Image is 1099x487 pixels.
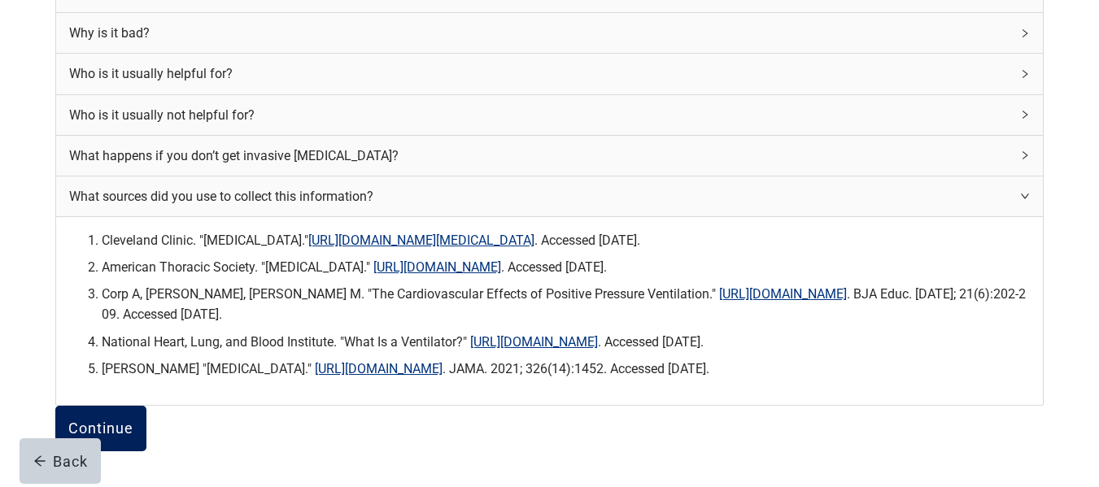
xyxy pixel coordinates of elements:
div: Why is it bad? [69,23,1011,43]
li: [PERSON_NAME] "[MEDICAL_DATA]." . JAMA. 2021; 326(14):1452. Accessed [DATE]. [102,359,1031,379]
span: right [1020,110,1030,120]
div: What sources did you use to collect this information? [69,186,1011,207]
button: arrow-leftBack [20,438,101,484]
span: right [1020,191,1030,201]
div: Who is it usually helpful for? [56,54,1044,93]
a: [URL][DOMAIN_NAME][MEDICAL_DATA] [308,233,534,248]
span: right [1020,28,1030,38]
span: right [1020,69,1030,79]
li: Cleveland Clinic. "[MEDICAL_DATA]." . Accessed [DATE]. [102,230,1031,250]
li: Corp A, [PERSON_NAME], [PERSON_NAME] M. "The Cardiovascular Effects of Positive Pressure Ventilat... [102,284,1031,324]
a: [URL][DOMAIN_NAME] [373,259,501,275]
div: What happens if you don’t get invasive [MEDICAL_DATA]? [69,146,1011,166]
span: arrow-left [33,454,46,467]
a: [URL][DOMAIN_NAME] [470,334,598,350]
a: [URL][DOMAIN_NAME] [719,286,847,302]
div: Who is it usually not helpful for? [56,95,1044,135]
span: right [1020,150,1030,160]
div: Back [33,453,88,469]
li: American Thoracic Society. "[MEDICAL_DATA]." . Accessed [DATE]. [102,257,1031,277]
div: Who is it usually helpful for? [69,63,1011,84]
div: Why is it bad? [56,13,1044,53]
div: Who is it usually not helpful for? [69,105,1011,125]
div: What sources did you use to collect this information? [56,176,1044,216]
a: [URL][DOMAIN_NAME] [315,361,443,376]
div: What happens if you don’t get invasive [MEDICAL_DATA]? [56,136,1044,176]
li: National Heart, Lung, and Blood Institute. "What Is a Ventilator?" . Accessed [DATE]. [102,332,1031,352]
div: Continue [68,420,133,437]
button: Continue [55,406,146,451]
